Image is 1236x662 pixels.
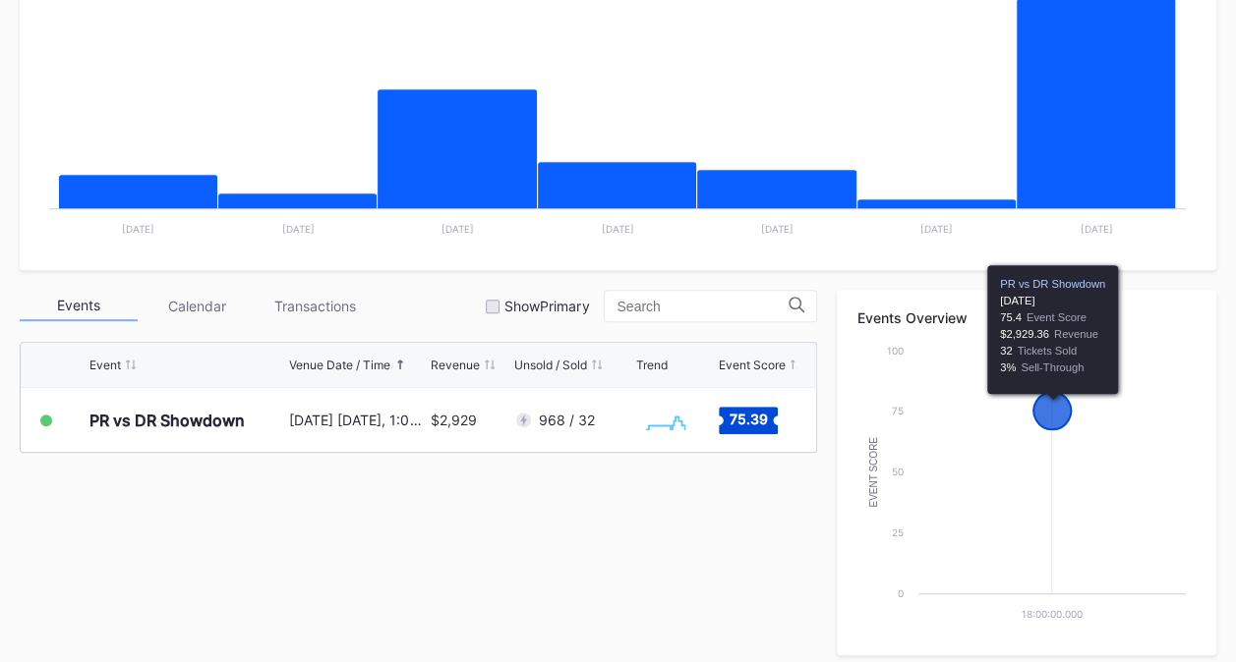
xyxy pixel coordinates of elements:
text: 25 [892,526,904,538]
div: Events [20,291,138,321]
div: Event [89,358,121,372]
div: Unsold / Sold [514,358,587,372]
text: [DATE] [602,223,634,235]
text: 50 [892,466,904,477]
div: Show Primary [504,298,589,314]
text: 100 [887,345,904,357]
div: [DATE] [DATE], 1:00PM [289,412,426,428]
svg: Chart title [856,341,1196,635]
div: Events Overview [856,309,1197,326]
text: [DATE] [282,223,315,235]
text: [DATE] [1081,223,1113,235]
svg: Chart title [636,396,695,445]
text: 18:00:00.000 [1022,608,1083,620]
text: 75 [892,405,904,416]
div: Calendar [138,291,256,321]
div: Venue Date / Time [289,358,390,372]
div: $2,929 [431,412,477,428]
div: Transactions [256,291,374,321]
text: [DATE] [122,223,154,235]
div: Trend [636,358,668,372]
div: Revenue [431,358,480,372]
text: [DATE] [761,223,794,235]
text: 75.39 [730,410,768,426]
div: PR vs DR Showdown [89,411,245,430]
text: 0 [898,587,904,599]
input: Search [617,299,789,314]
text: [DATE] [920,223,953,235]
text: Event Score [868,436,879,507]
div: Event Score [719,358,786,372]
text: [DATE] [441,223,474,235]
div: 968 / 32 [539,412,595,428]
